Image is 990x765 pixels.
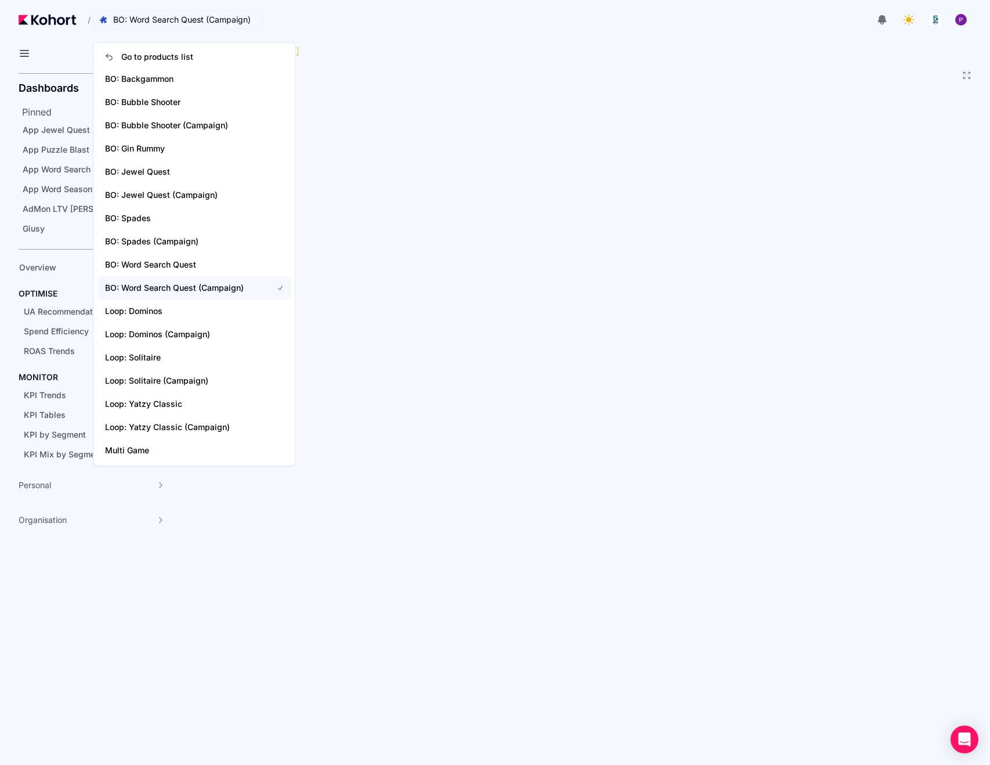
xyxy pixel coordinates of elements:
[105,96,258,108] span: BO: Bubble Shooter
[20,387,154,404] a: KPI Trends
[98,392,291,416] a: Loop: Yatzy Classic
[98,46,291,67] a: Go to products list
[23,125,90,135] span: App Jewel Quest
[930,14,941,26] img: logo_logo_images_1_20240607072359498299_20240828135028712857.jpeg
[24,449,103,459] span: KPI Mix by Segment
[98,137,291,160] a: BO: Gin Rummy
[20,342,154,360] a: ROAS Trends
[78,14,91,26] span: /
[23,164,91,174] span: App Word Search
[19,181,171,198] a: App Word Season
[98,416,291,439] a: Loop: Yatzy Classic (Campaign)
[24,346,75,356] span: ROAS Trends
[98,369,291,392] a: Loop: Solitaire (Campaign)
[98,183,291,207] a: BO: Jewel Quest (Campaign)
[23,184,92,194] span: App Word Season
[23,145,89,154] span: App Puzzle Blast
[23,223,45,233] span: Giusy
[19,479,51,491] span: Personal
[105,166,258,178] span: BO: Jewel Quest
[24,390,66,400] span: KPI Trends
[105,73,258,85] span: BO: Backgammon
[19,288,57,299] h4: OPTIMISE
[105,305,258,317] span: Loop: Dominos
[19,141,171,158] a: App Puzzle Blast
[105,212,258,224] span: BO: Spades
[15,259,154,276] a: Overview
[20,446,154,463] a: KPI Mix by Segment
[98,253,291,276] a: BO: Word Search Quest
[98,67,291,91] a: BO: Backgammon
[98,207,291,230] a: BO: Spades
[105,259,258,270] span: BO: Word Search Quest
[105,236,258,247] span: BO: Spades (Campaign)
[105,143,258,154] span: BO: Gin Rummy
[93,10,263,30] button: BO: Word Search Quest (Campaign)
[98,230,291,253] a: BO: Spades (Campaign)
[23,204,137,214] span: AdMon LTV [PERSON_NAME]
[105,352,258,363] span: Loop: Solitaire
[19,514,67,526] span: Organisation
[24,326,89,336] span: Spend Efficiency
[19,220,171,237] a: Giusy
[20,303,154,320] a: UA Recommendations
[24,430,86,439] span: KPI by Segment
[19,371,58,383] h4: MONITOR
[19,121,171,139] a: App Jewel Quest
[121,51,193,63] span: Go to products list
[98,346,291,369] a: Loop: Solitaire
[20,426,154,443] a: KPI by Segment
[98,299,291,323] a: Loop: Dominos
[98,439,291,462] a: Multi Game
[20,406,154,424] a: KPI Tables
[105,329,258,340] span: Loop: Dominos (Campaign)
[24,306,109,316] span: UA Recommendations
[22,105,174,119] h2: Pinned
[951,726,978,753] div: Open Intercom Messenger
[98,91,291,114] a: BO: Bubble Shooter
[98,276,291,299] a: BO: Word Search Quest (Campaign)
[19,83,79,93] h2: Dashboards
[105,282,258,294] span: BO: Word Search Quest (Campaign)
[98,160,291,183] a: BO: Jewel Quest
[19,161,171,178] a: App Word Search
[962,71,971,80] button: Fullscreen
[105,421,258,433] span: Loop: Yatzy Classic (Campaign)
[98,323,291,346] a: Loop: Dominos (Campaign)
[19,200,171,218] a: AdMon LTV [PERSON_NAME]
[105,445,258,456] span: Multi Game
[113,14,251,26] span: BO: Word Search Quest (Campaign)
[20,323,154,340] a: Spend Efficiency
[19,15,76,25] img: Kohort logo
[105,120,258,131] span: BO: Bubble Shooter (Campaign)
[19,262,56,272] span: Overview
[105,375,258,387] span: Loop: Solitaire (Campaign)
[24,410,66,420] span: KPI Tables
[105,398,258,410] span: Loop: Yatzy Classic
[98,114,291,137] a: BO: Bubble Shooter (Campaign)
[105,189,258,201] span: BO: Jewel Quest (Campaign)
